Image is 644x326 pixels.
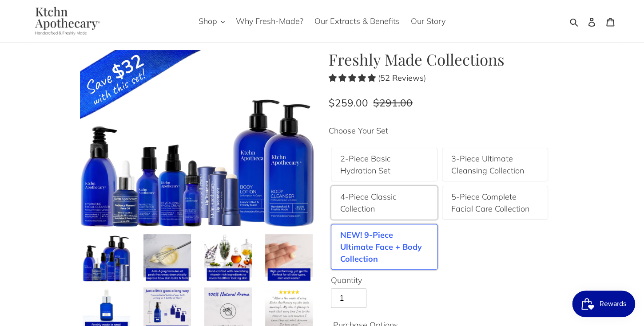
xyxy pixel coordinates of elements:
img: Freshly Made Collections [80,50,315,227]
label: 2-Piece Basic Hydration Set [340,153,428,177]
span: 4.83 stars [329,73,378,83]
a: Why Fresh-Made? [231,14,308,28]
iframe: Button to open loyalty program pop-up [572,291,635,317]
b: 52 Reviews [380,73,424,83]
a: Our Extracts & Benefits [310,14,404,28]
img: Load image into Gallery viewer, Freshly Made Collections [203,233,253,283]
span: Our Story [411,16,445,27]
img: Ktchn Apothecary [24,7,107,35]
label: NEW! 9-Piece Ultimate Face + Body Collection [340,229,428,265]
span: Why Fresh-Made? [236,16,303,27]
span: Our Extracts & Benefits [314,16,400,27]
img: Load image into Gallery viewer, Freshly Made Collections [143,233,192,283]
button: Shop [194,14,229,28]
s: $291.00 [373,96,413,109]
img: Load image into Gallery viewer, Freshly Made Collections [82,233,131,283]
label: Quantity [331,274,562,286]
span: ( ) [378,73,426,83]
label: 3-Piece Ultimate Cleansing Collection [451,153,539,177]
label: 5-Piece Complete Facial Care Collection [451,191,539,215]
span: Shop [199,16,217,27]
img: Load image into Gallery viewer, Freshly Made Collections [264,233,314,283]
span: $259.00 [329,96,368,109]
a: Our Story [406,14,450,28]
label: 4-Piece Classic Collection [340,191,428,215]
h1: Freshly Made Collections [329,50,564,69]
label: Choose Your Set [329,125,564,137]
